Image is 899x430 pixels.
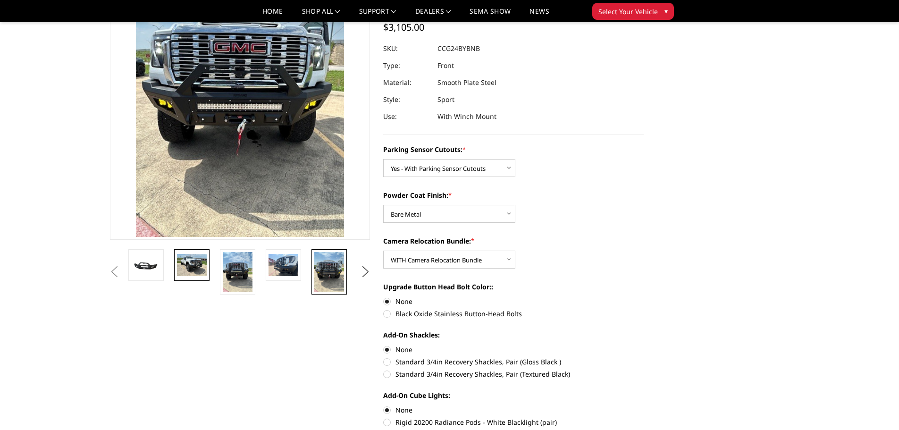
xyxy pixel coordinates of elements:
[852,385,899,430] iframe: Chat Widget
[177,254,207,276] img: 2024-2025 GMC 2500-3500 - A2 Series - Sport Front Bumper (winch mount)
[383,330,644,340] label: Add-On Shackles:
[383,357,644,367] label: Standard 3/4in Recovery Shackles, Pair (Gloss Black )
[592,3,674,20] button: Select Your Vehicle
[383,417,644,427] label: Rigid 20200 Radiance Pods - White Blacklight (pair)
[415,8,451,22] a: Dealers
[383,57,430,74] dt: Type:
[383,369,644,379] label: Standard 3/4in Recovery Shackles, Pair (Textured Black)
[314,252,344,292] img: 2024-2025 GMC 2500-3500 - A2 Series - Sport Front Bumper (winch mount)
[470,8,511,22] a: SEMA Show
[383,236,644,246] label: Camera Relocation Bundle:
[383,190,644,200] label: Powder Coat Finish:
[664,6,668,16] span: ▾
[383,296,644,306] label: None
[383,345,644,354] label: None
[302,8,340,22] a: shop all
[437,57,454,74] dd: Front
[383,144,644,154] label: Parking Sensor Cutouts:
[262,8,283,22] a: Home
[383,108,430,125] dt: Use:
[383,405,644,415] label: None
[223,252,252,292] img: 2024-2025 GMC 2500-3500 - A2 Series - Sport Front Bumper (winch mount)
[437,108,496,125] dd: With Winch Mount
[131,258,161,272] img: 2024-2025 GMC 2500-3500 - A2 Series - Sport Front Bumper (winch mount)
[383,309,644,319] label: Black Oxide Stainless Button-Head Bolts
[383,282,644,292] label: Upgrade Button Head Bolt Color::
[437,74,496,91] dd: Smooth Plate Steel
[269,254,298,276] img: 2024-2025 GMC 2500-3500 - A2 Series - Sport Front Bumper (winch mount)
[359,8,396,22] a: Support
[108,265,122,279] button: Previous
[383,390,644,400] label: Add-On Cube Lights:
[529,8,549,22] a: News
[383,91,430,108] dt: Style:
[437,40,480,57] dd: CCG24BYBNB
[383,40,430,57] dt: SKU:
[383,21,424,34] span: $3,105.00
[383,74,430,91] dt: Material:
[358,265,372,279] button: Next
[437,91,454,108] dd: Sport
[598,7,658,17] span: Select Your Vehicle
